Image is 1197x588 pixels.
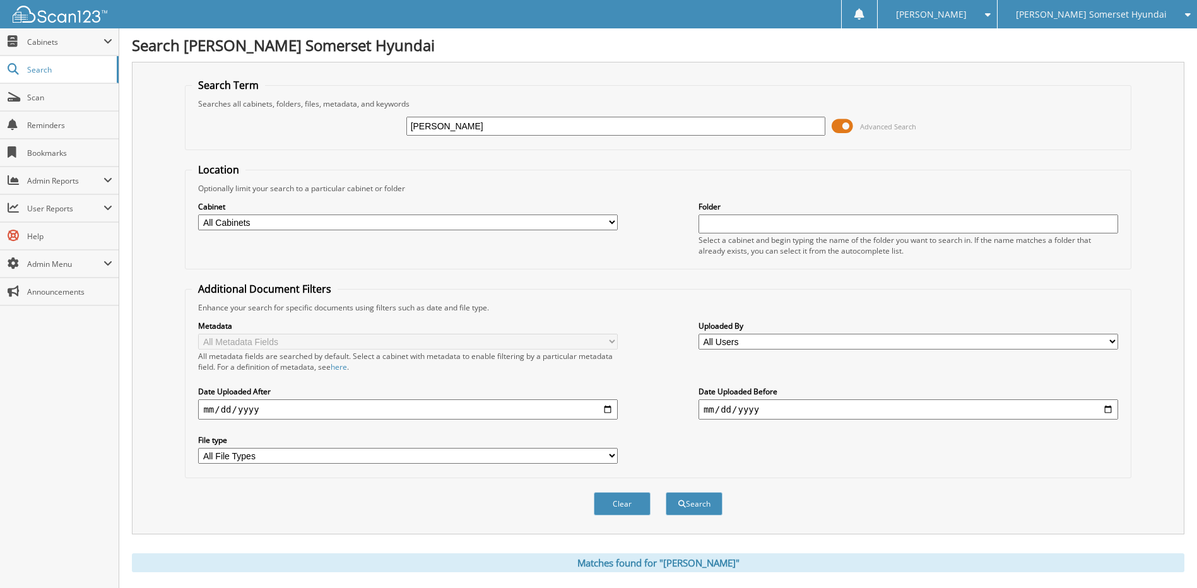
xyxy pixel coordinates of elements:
[1016,11,1167,18] span: [PERSON_NAME] Somerset Hyundai
[27,203,103,214] span: User Reports
[331,362,347,372] a: here
[198,399,618,420] input: start
[699,399,1118,420] input: end
[198,386,618,397] label: Date Uploaded After
[27,64,110,75] span: Search
[192,98,1124,109] div: Searches all cabinets, folders, files, metadata, and keywords
[27,286,112,297] span: Announcements
[198,320,618,331] label: Metadata
[896,11,967,18] span: [PERSON_NAME]
[27,120,112,131] span: Reminders
[198,351,618,372] div: All metadata fields are searched by default. Select a cabinet with metadata to enable filtering b...
[192,302,1124,313] div: Enhance your search for specific documents using filters such as date and file type.
[192,183,1124,194] div: Optionally limit your search to a particular cabinet or folder
[192,163,245,177] legend: Location
[27,148,112,158] span: Bookmarks
[594,492,651,515] button: Clear
[27,259,103,269] span: Admin Menu
[132,553,1184,572] div: Matches found for "[PERSON_NAME]"
[27,92,112,103] span: Scan
[27,37,103,47] span: Cabinets
[699,386,1118,397] label: Date Uploaded Before
[13,6,107,23] img: scan123-logo-white.svg
[192,282,338,296] legend: Additional Document Filters
[699,235,1118,256] div: Select a cabinet and begin typing the name of the folder you want to search in. If the name match...
[699,320,1118,331] label: Uploaded By
[27,175,103,186] span: Admin Reports
[27,231,112,242] span: Help
[860,122,916,131] span: Advanced Search
[132,35,1184,56] h1: Search [PERSON_NAME] Somerset Hyundai
[192,78,265,92] legend: Search Term
[666,492,722,515] button: Search
[699,201,1118,212] label: Folder
[198,435,618,445] label: File type
[198,201,618,212] label: Cabinet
